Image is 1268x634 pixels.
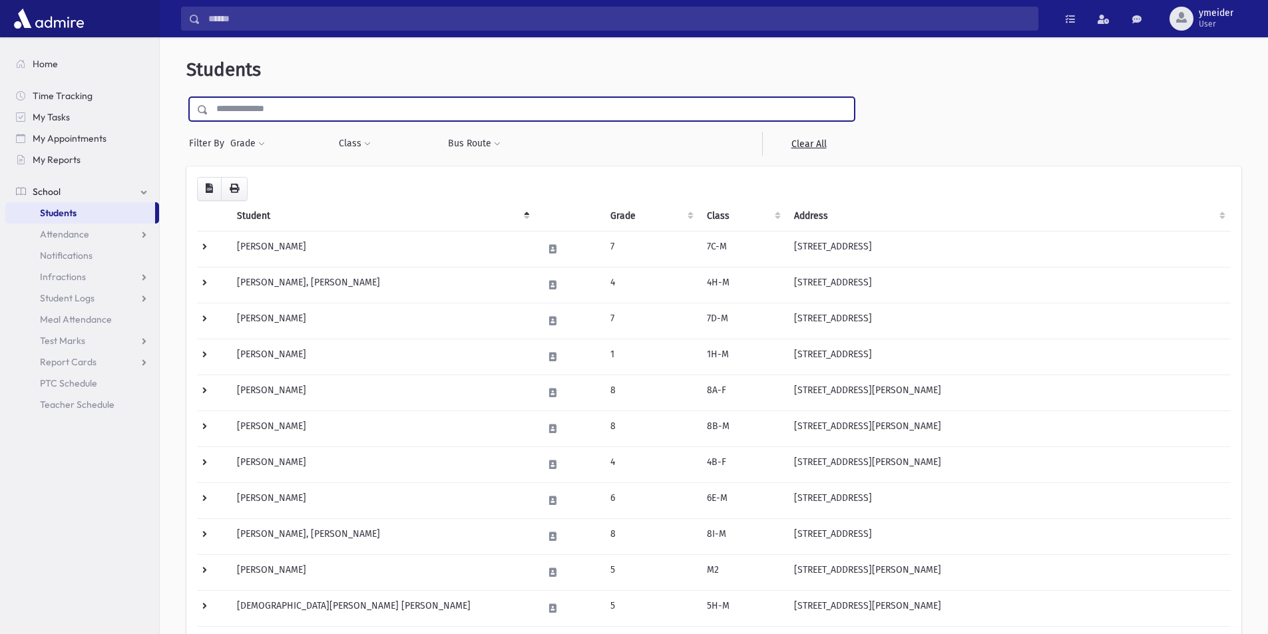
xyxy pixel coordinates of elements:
[602,518,699,554] td: 8
[602,590,699,626] td: 5
[786,590,1231,626] td: [STREET_ADDRESS][PERSON_NAME]
[699,518,787,554] td: 8I-M
[40,271,86,283] span: Infractions
[699,231,787,267] td: 7C-M
[229,231,535,267] td: [PERSON_NAME]
[762,132,855,156] a: Clear All
[786,267,1231,303] td: [STREET_ADDRESS]
[1199,8,1233,19] span: ymeider
[5,373,159,394] a: PTC Schedule
[786,446,1231,482] td: [STREET_ADDRESS][PERSON_NAME]
[786,303,1231,339] td: [STREET_ADDRESS]
[786,201,1231,232] th: Address: activate to sort column ascending
[40,356,97,368] span: Report Cards
[40,207,77,219] span: Students
[229,554,535,590] td: [PERSON_NAME]
[5,287,159,309] a: Student Logs
[33,58,58,70] span: Home
[5,106,159,128] a: My Tasks
[11,5,87,32] img: AdmirePro
[33,111,70,123] span: My Tasks
[5,85,159,106] a: Time Tracking
[786,375,1231,410] td: [STREET_ADDRESS][PERSON_NAME]
[786,518,1231,554] td: [STREET_ADDRESS]
[186,59,261,80] span: Students
[229,201,535,232] th: Student: activate to sort column descending
[602,201,699,232] th: Grade: activate to sort column ascending
[602,303,699,339] td: 7
[699,267,787,303] td: 4H-M
[5,128,159,149] a: My Appointments
[602,339,699,375] td: 1
[699,201,787,232] th: Class: activate to sort column ascending
[229,375,535,410] td: [PERSON_NAME]
[229,267,535,303] td: [PERSON_NAME], [PERSON_NAME]
[5,224,159,245] a: Attendance
[33,154,81,166] span: My Reports
[786,554,1231,590] td: [STREET_ADDRESS][PERSON_NAME]
[5,394,159,415] a: Teacher Schedule
[40,377,97,389] span: PTC Schedule
[447,132,501,156] button: Bus Route
[40,292,95,304] span: Student Logs
[5,309,159,330] a: Meal Attendance
[5,181,159,202] a: School
[189,136,230,150] span: Filter By
[699,303,787,339] td: 7D-M
[5,330,159,351] a: Test Marks
[40,335,85,347] span: Test Marks
[40,313,112,325] span: Meal Attendance
[699,590,787,626] td: 5H-M
[602,554,699,590] td: 5
[33,186,61,198] span: School
[699,554,787,590] td: M2
[230,132,266,156] button: Grade
[786,410,1231,446] td: [STREET_ADDRESS][PERSON_NAME]
[602,267,699,303] td: 4
[229,518,535,554] td: [PERSON_NAME], [PERSON_NAME]
[229,446,535,482] td: [PERSON_NAME]
[40,228,89,240] span: Attendance
[200,7,1038,31] input: Search
[197,177,222,201] button: CSV
[602,482,699,518] td: 6
[786,482,1231,518] td: [STREET_ADDRESS]
[699,375,787,410] td: 8A-F
[5,266,159,287] a: Infractions
[1199,19,1233,29] span: User
[229,339,535,375] td: [PERSON_NAME]
[602,446,699,482] td: 4
[5,202,155,224] a: Students
[699,410,787,446] td: 8B-M
[5,53,159,75] a: Home
[699,482,787,518] td: 6E-M
[229,303,535,339] td: [PERSON_NAME]
[786,231,1231,267] td: [STREET_ADDRESS]
[602,231,699,267] td: 7
[699,446,787,482] td: 4B-F
[5,149,159,170] a: My Reports
[229,410,535,446] td: [PERSON_NAME]
[699,339,787,375] td: 1H-M
[33,90,93,102] span: Time Tracking
[5,351,159,373] a: Report Cards
[229,482,535,518] td: [PERSON_NAME]
[229,590,535,626] td: [DEMOGRAPHIC_DATA][PERSON_NAME] [PERSON_NAME]
[602,375,699,410] td: 8
[5,245,159,266] a: Notifications
[40,249,93,261] span: Notifications
[33,132,106,144] span: My Appointments
[338,132,371,156] button: Class
[221,177,248,201] button: Print
[40,398,114,410] span: Teacher Schedule
[786,339,1231,375] td: [STREET_ADDRESS]
[602,410,699,446] td: 8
